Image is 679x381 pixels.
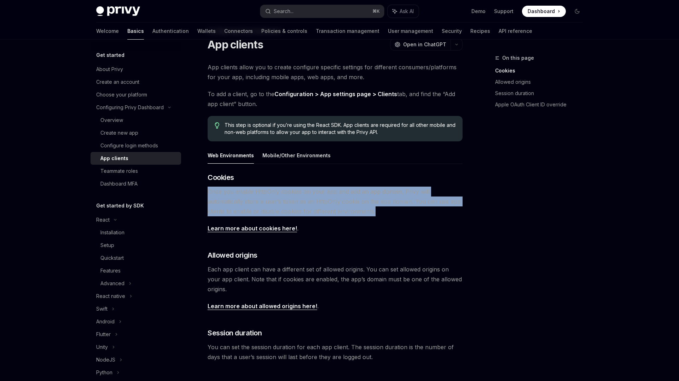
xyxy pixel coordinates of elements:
div: Swift [96,305,108,313]
div: Create an account [96,78,139,86]
div: Search... [274,7,294,16]
div: Android [96,317,115,326]
a: Dashboard [522,6,566,17]
div: Configure login methods [100,141,158,150]
div: Unity [96,343,108,351]
span: Allowed origins [208,250,257,260]
a: Installation [91,226,181,239]
a: User management [388,23,433,40]
a: Teammate roles [91,165,181,177]
div: NodeJS [96,356,115,364]
span: App clients allow you to create configure specific settings for different consumers/platforms for... [208,62,463,82]
div: Advanced [100,279,124,288]
a: Security [442,23,462,40]
a: Learn more about allowed origins here! [208,303,317,310]
span: ⌘ K [372,8,380,14]
span: Once you enable HttpOnly cookies on your app and add an app domain, Privy will automatically stor... [208,187,463,216]
span: Open in ChatGPT [403,41,446,48]
a: Configuration > App settings page > Clients [274,90,397,98]
span: Ask AI [400,8,414,15]
a: Create new app [91,127,181,139]
div: Configuring Privy Dashboard [96,103,164,112]
span: . [208,223,463,233]
div: Choose your platform [96,90,147,99]
a: Session duration [495,88,588,99]
div: Overview [100,116,123,124]
button: Mobile/Other Environments [262,147,331,164]
button: Ask AI [388,5,419,18]
div: Quickstart [100,254,124,262]
span: Cookies [208,172,234,182]
a: Apple OAuth Client ID override [495,99,588,110]
a: Overview [91,114,181,127]
div: Teammate roles [100,167,138,175]
h1: App clients [208,38,263,51]
a: Demo [471,8,486,15]
a: Dashboard MFA [91,177,181,190]
a: Cookies [495,65,588,76]
span: . [208,301,463,311]
a: Transaction management [316,23,379,40]
a: Welcome [96,23,119,40]
span: Dashboard [528,8,555,15]
h5: Get started by SDK [96,201,144,210]
div: Flutter [96,330,111,339]
button: Toggle dark mode [571,6,583,17]
span: Each app client can have a different set of allowed origins. You can set allowed origins on your ... [208,264,463,294]
div: Create new app [100,129,138,137]
div: Dashboard MFA [100,180,138,188]
div: Setup [100,241,114,250]
span: This step is optional if you’re using the React SDK. App clients are required for all other mobil... [225,122,455,136]
a: API reference [499,23,532,40]
div: React [96,216,110,224]
a: Quickstart [91,252,181,264]
button: Search...⌘K [260,5,384,18]
a: Basics [127,23,144,40]
div: React native [96,292,125,300]
button: Web Environments [208,147,254,164]
a: Support [494,8,513,15]
div: App clients [100,154,128,163]
span: On this page [502,54,534,62]
a: Choose your platform [91,88,181,101]
a: Learn more about cookies here! [208,225,297,232]
a: Create an account [91,76,181,88]
div: Python [96,368,112,377]
a: App clients [91,152,181,165]
a: Wallets [197,23,216,40]
a: Authentication [152,23,189,40]
a: Setup [91,239,181,252]
svg: Tip [215,122,220,129]
a: Allowed origins [495,76,588,88]
a: Connectors [224,23,253,40]
div: About Privy [96,65,123,74]
span: Session duration [208,328,262,338]
a: Recipes [470,23,490,40]
img: dark logo [96,6,140,16]
button: Open in ChatGPT [390,39,451,51]
span: You can set the session duration for each app client. The session duration is the number of days ... [208,342,463,362]
a: Policies & controls [261,23,307,40]
div: Installation [100,228,124,237]
a: Configure login methods [91,139,181,152]
a: Features [91,264,181,277]
h5: Get started [96,51,124,59]
a: About Privy [91,63,181,76]
div: Features [100,266,121,275]
span: To add a client, go to the tab, and find the “Add app client” button. [208,89,463,109]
